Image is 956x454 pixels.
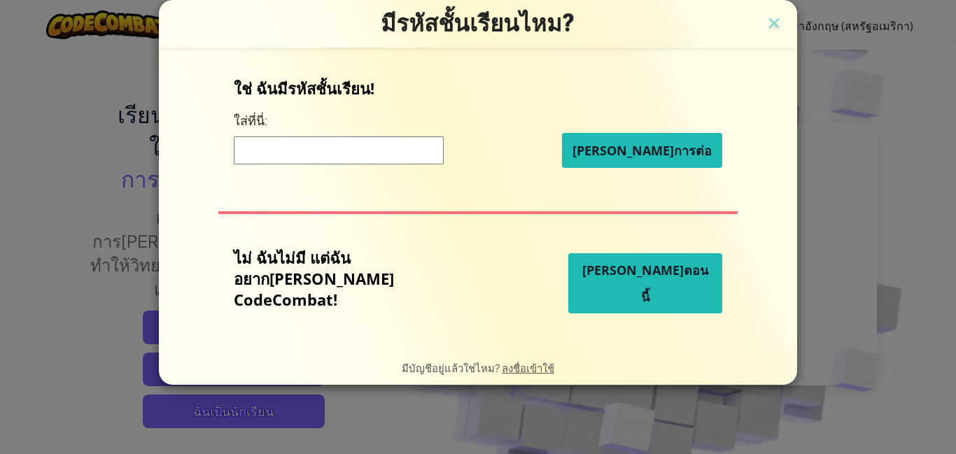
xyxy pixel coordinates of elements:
[502,361,554,374] a: ลงชื่อเข้าใช้
[568,253,722,313] button: [PERSON_NAME]ตอนนี้
[572,142,712,159] font: [PERSON_NAME]การต่อ
[381,9,575,37] font: มีรหัสชั้นเรียนไหม?
[402,361,500,374] font: มีบัญชีอยู่แล้วใช่ไหม?
[234,247,394,310] font: ไม่ ฉันไม่มี แต่ฉันอยาก[PERSON_NAME] CodeCombat!
[234,112,267,129] font: ใส่ที่นี่:
[234,78,374,99] font: ใช่ ฉันมีรหัสชั้นเรียน!
[562,133,722,168] button: [PERSON_NAME]การต่อ
[582,262,708,305] font: [PERSON_NAME]ตอนนี้
[765,14,783,35] img: ไอคอนปิด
